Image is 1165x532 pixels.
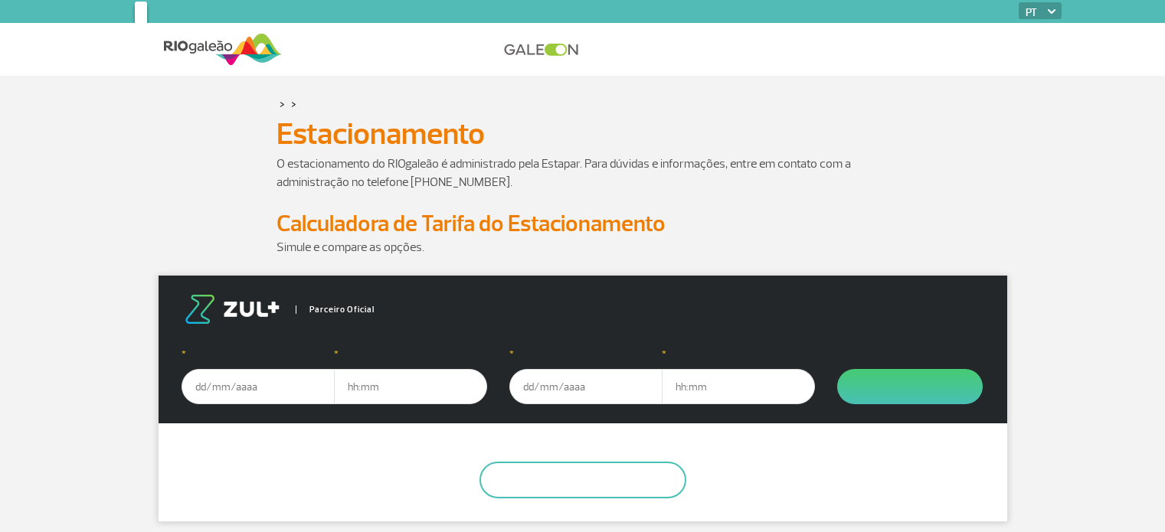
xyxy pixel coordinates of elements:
[662,369,815,404] input: hh:mm
[334,369,487,404] input: hh:mm
[291,95,296,113] a: >
[277,155,889,191] p: O estacionamento do RIOgaleão é administrado pela Estapar. Para dúvidas e informações, entre em c...
[280,95,285,113] a: >
[296,305,375,314] span: Parceiro Oficial
[277,210,889,238] h2: Calculadora de Tarifa do Estacionamento
[277,121,889,147] h1: Estacionamento
[509,369,663,404] input: dd/mm/aaaa
[182,369,335,404] input: dd/mm/aaaa
[277,238,889,256] p: Simule e compare as opções.
[182,295,283,324] img: logo-zul.png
